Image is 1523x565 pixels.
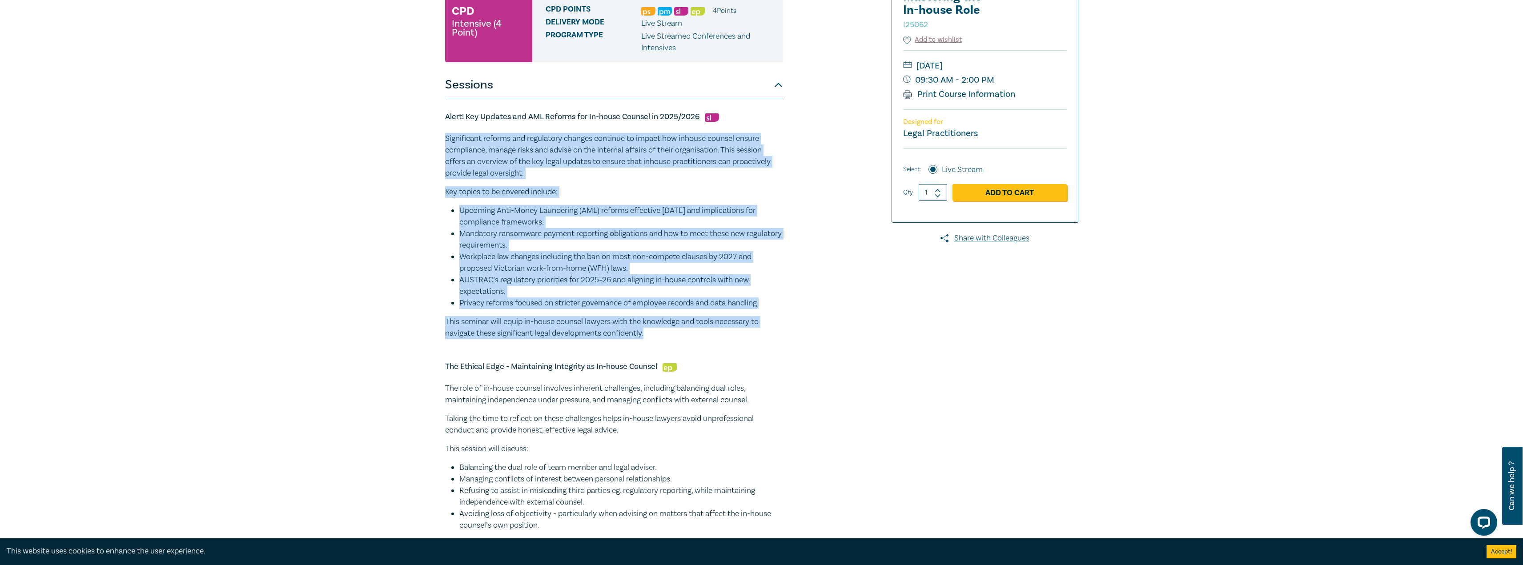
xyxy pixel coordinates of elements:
a: Add to Cart [952,184,1067,201]
li: Refusing to assist in misleading third parties eg. regulatory reporting, while maintaining indepe... [459,485,783,508]
li: Balancing the dual role of team member and legal adviser. [459,462,783,473]
span: CPD Points [546,5,641,16]
img: Professional Skills [641,7,655,16]
li: Avoiding loss of objectivity - particularly when advising on matters that affect the in-house cou... [459,508,783,531]
small: 09:30 AM - 2:00 PM [903,73,1067,87]
p: Significant reforms and regulatory changes continue to impact how inhouse counsel ensure complian... [445,133,783,179]
button: Sessions [445,72,783,98]
li: Upcoming Anti-Money Laundering (AML) reforms effective [DATE] and implications for compliance fra... [459,205,783,228]
a: Print Course Information [903,88,1016,100]
label: Qty [903,188,913,197]
button: Add to wishlist [903,35,962,45]
a: Share with Colleagues [892,232,1078,244]
span: Program type [546,31,641,54]
span: Can we help ? [1507,452,1516,520]
p: This seminar will equip in-house counsel lawyers with the knowledge and tools necessary to naviga... [445,316,783,339]
p: This session will discuss: [445,443,783,455]
h5: The Ethical Edge - Maintaining Integrity as In-house Counsel [445,361,783,372]
img: Substantive Law [705,113,719,122]
small: [DATE] [903,59,1067,73]
img: Substantive Law [674,7,688,16]
span: Select: [903,164,921,174]
li: Privacy reforms focused on stricter governance of employee records and data handling [459,297,783,309]
p: The role of in-house counsel involves inherent challenges, including balancing dual roles, mainta... [445,383,783,406]
p: Live Streamed Conferences and Intensives [641,31,776,54]
img: Ethics & Professional Responsibility [691,7,705,16]
small: Intensive (4 Point) [452,19,526,37]
li: Managing conflicts of interest between personal relationships. [459,473,783,485]
li: 4 Point s [713,5,736,16]
span: Delivery Mode [546,18,641,29]
p: Designed for [903,118,1067,126]
img: Practice Management & Business Skills [658,7,672,16]
p: Taking the time to reflect on these challenges helps in-house lawyers avoid unprofessional conduc... [445,413,783,436]
label: Live Stream [942,164,983,176]
div: This website uses cookies to enhance the user experience. [7,545,1473,557]
span: Live Stream [641,18,682,28]
img: Ethics & Professional Responsibility [663,363,677,372]
p: Key topics to be covered include: [445,186,783,198]
li: Mandatory ransomware payment reporting obligations and how to meet these new regulatory requireme... [459,228,783,251]
small: I25062 [903,20,928,30]
h5: Alert! Key Updates and AML Reforms for In-house Counsel in 2025/2026 [445,112,783,122]
li: AUSTRAC’s regulatory priorities for 2025–26 and aligning in-house controls with new expectations. [459,274,783,297]
iframe: LiveChat chat widget [1463,505,1501,543]
h3: CPD [452,3,474,19]
small: Legal Practitioners [903,128,978,139]
button: Accept cookies [1487,545,1516,558]
input: 1 [919,184,947,201]
li: Workplace law changes including the ban on most non-compete clauses by 2027 and proposed Victoria... [459,251,783,274]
